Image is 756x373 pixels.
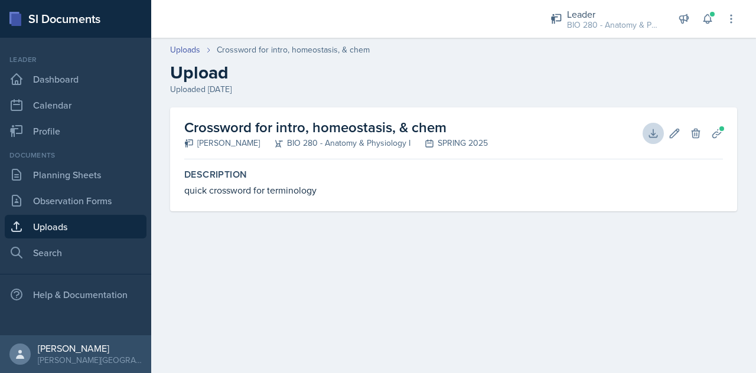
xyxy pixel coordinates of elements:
div: BIO 280 - Anatomy & Physiology I / SPRING 2025 [567,19,661,31]
a: Uploads [170,44,200,56]
a: Profile [5,119,146,143]
div: [PERSON_NAME][GEOGRAPHIC_DATA] [38,354,142,366]
h2: Upload [170,62,737,83]
a: Uploads [5,215,146,238]
div: quick crossword for terminology [184,183,723,197]
a: Calendar [5,93,146,117]
div: BIO 280 - Anatomy & Physiology I [260,137,410,149]
a: Planning Sheets [5,163,146,186]
a: Observation Forms [5,189,146,212]
div: Crossword for intro, homeostasis, & chem [217,44,370,56]
div: Documents [5,150,146,161]
div: Leader [5,54,146,65]
h2: Crossword for intro, homeostasis, & chem [184,117,488,138]
div: [PERSON_NAME] [38,342,142,354]
div: Uploaded [DATE] [170,83,737,96]
div: [PERSON_NAME] [184,137,260,149]
label: Description [184,169,723,181]
a: Dashboard [5,67,146,91]
div: SPRING 2025 [410,137,488,149]
div: Leader [567,7,661,21]
a: Search [5,241,146,264]
div: Help & Documentation [5,283,146,306]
